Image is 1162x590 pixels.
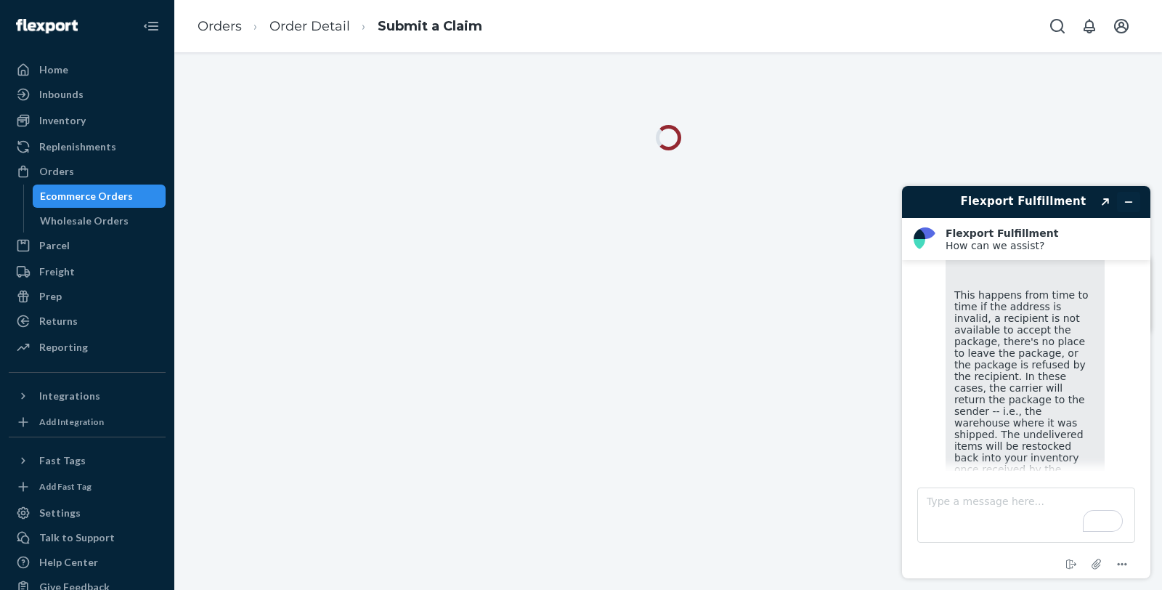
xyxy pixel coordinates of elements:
[39,314,78,328] div: Returns
[220,381,243,399] button: Menu
[9,109,166,132] a: Inventory
[39,62,68,77] div: Home
[39,340,88,355] div: Reporting
[40,214,129,228] div: Wholesale Orders
[33,209,166,233] a: Wholesale Orders
[169,381,192,399] button: End chat
[9,310,166,333] a: Returns
[9,478,166,496] a: Add Fast Tag
[27,313,245,368] textarea: To enrich screen reader interactions, please activate Accessibility in Grammarly extension settings
[186,5,494,48] ol: breadcrumbs
[9,384,166,408] button: Integrations
[198,18,242,34] a: Orders
[39,264,75,279] div: Freight
[9,83,166,106] a: Inbounds
[378,18,482,34] a: Submit a Claim
[1043,12,1072,41] button: Open Search Box
[39,480,92,493] div: Add Fast Tag
[39,113,86,128] div: Inventory
[137,12,166,41] button: Close Navigation
[39,416,104,428] div: Add Integration
[9,135,166,158] a: Replenishments
[269,18,350,34] a: Order Detail
[39,530,115,545] div: Talk to Support
[9,260,166,283] a: Freight
[39,164,74,179] div: Orders
[40,189,133,203] div: Ecommerce Orders
[9,336,166,359] a: Reporting
[33,185,166,208] a: Ecommerce Orders
[195,381,218,400] button: Attach file
[39,238,70,253] div: Parcel
[39,453,86,468] div: Fast Tags
[9,449,166,472] button: Fast Tags
[39,555,98,570] div: Help Center
[39,289,62,304] div: Prep
[9,551,166,574] a: Help Center
[16,19,78,33] img: Flexport logo
[890,174,1162,590] iframe: To enrich screen reader interactions, please activate Accessibility in Grammarly extension settings
[1107,12,1136,41] button: Open account menu
[39,389,100,403] div: Integrations
[9,413,166,431] a: Add Integration
[32,10,62,23] span: Chat
[9,160,166,183] a: Orders
[39,506,81,520] div: Settings
[9,234,166,257] a: Parcel
[1075,12,1104,41] button: Open notifications
[39,87,84,102] div: Inbounds
[9,526,166,549] button: Talk to Support
[9,285,166,308] a: Prep
[9,58,166,81] a: Home
[9,501,166,525] a: Settings
[39,140,116,154] div: Replenishments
